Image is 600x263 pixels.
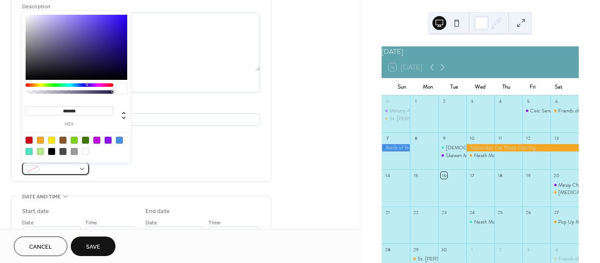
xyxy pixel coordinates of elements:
label: hex [26,122,113,127]
span: Date and time [22,192,61,201]
div: 8 [412,135,419,141]
div: Wed [467,78,493,95]
div: St. [PERSON_NAME] Tea in Neath Cricket Club [389,115,494,122]
div: 6 [553,98,560,105]
div: Pop Up Market [558,218,590,226]
div: #4A90E2 [116,137,123,144]
div: 29 [412,246,419,253]
div: Ministry Area Joint Worship Day [389,107,456,115]
div: [DEMOGRAPHIC_DATA] Who Lunch [446,144,529,151]
div: Messy Church - Skewen [551,181,579,189]
div: #000000 [48,148,55,155]
div: 4 [553,246,560,253]
div: #D0021B [26,137,33,144]
div: 7 [384,135,391,141]
div: Cancer Challenge Concert and Briton Ferry Silver Band [551,189,579,196]
div: Pop Up Market [551,218,579,226]
div: 10 [469,135,475,141]
button: Save [71,237,115,256]
div: Neath Mother's Union Social Games Group [474,152,564,159]
div: St. John's 175th Anniversary Year Cor Nedd Choir Concert [410,255,438,263]
div: 2 [497,246,504,253]
div: #8B572A [59,137,66,144]
div: 27 [553,209,560,216]
div: 31 [384,98,391,105]
div: 11 [497,135,504,141]
div: 25 [497,209,504,216]
div: 24 [469,209,475,216]
div: 20 [553,172,560,178]
div: 19 [525,172,531,178]
div: Start date [22,207,49,216]
div: #F5A623 [37,137,44,144]
div: Neath Mothers Union Meeting [466,218,495,226]
div: [DATE] [382,46,579,57]
div: #9013FE [105,137,112,144]
div: 16 [441,172,447,178]
div: 9 [441,135,447,141]
span: Date [145,218,157,227]
div: 3 [469,98,475,105]
div: 2 [441,98,447,105]
div: 1 [412,98,419,105]
div: Neath Mother's Union Social Games Group [466,152,495,159]
div: Sun [389,78,415,95]
div: Description [22,2,258,11]
div: #50E3C2 [26,148,33,155]
div: #9B9B9B [71,148,78,155]
div: #4A4A4A [59,148,66,155]
div: 12 [525,135,531,141]
div: 23 [441,209,447,216]
span: Time [85,218,97,227]
div: 21 [384,209,391,216]
span: Save [86,243,100,252]
div: Sat [546,78,572,95]
div: #7ED321 [71,137,78,144]
div: #B8E986 [37,148,44,155]
div: 28 [384,246,391,253]
button: Cancel [14,237,67,256]
div: 17 [469,172,475,178]
div: 5 [525,98,531,105]
div: Ministry Area Joint Worship Day [382,107,410,115]
span: Cancel [29,243,52,252]
div: September Fair Week Opening [466,144,579,151]
div: 14 [384,172,391,178]
div: 30 [441,246,447,253]
div: #BD10E0 [93,137,100,144]
span: Time [208,218,221,227]
div: End date [145,207,170,216]
span: Date [22,218,34,227]
div: #417505 [82,137,89,144]
div: 3 [525,246,531,253]
div: Thu [493,78,519,95]
div: Battle of Britain Sunday [382,144,410,151]
div: Friends of St. Thomas Coffee Morning [551,255,579,263]
div: Skewen Mothers Union Eucharist Service [446,152,532,159]
div: #FFFFFF [82,148,89,155]
div: 13 [553,135,560,141]
div: Mon [415,78,441,95]
div: 1 [469,246,475,253]
div: Skewen Mothers Union Eucharist Service [438,152,466,159]
div: Civic Service for Cllr Sara Price, Mayor of Neath [522,107,551,115]
div: Tue [441,78,467,95]
div: St. Thomas Strawberry Tea in Neath Cricket Club [382,115,410,122]
div: Friends of St. Thomas Coffee Morning [551,107,579,115]
div: Location [22,103,258,112]
div: 22 [412,209,419,216]
div: 26 [525,209,531,216]
div: Fri [519,78,545,95]
div: Ladies Who Lunch [438,144,466,151]
div: #F8E71C [48,137,55,144]
div: 15 [412,172,419,178]
div: 18 [497,172,504,178]
div: Neath Mothers Union Meeting [474,218,538,226]
div: 4 [497,98,504,105]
